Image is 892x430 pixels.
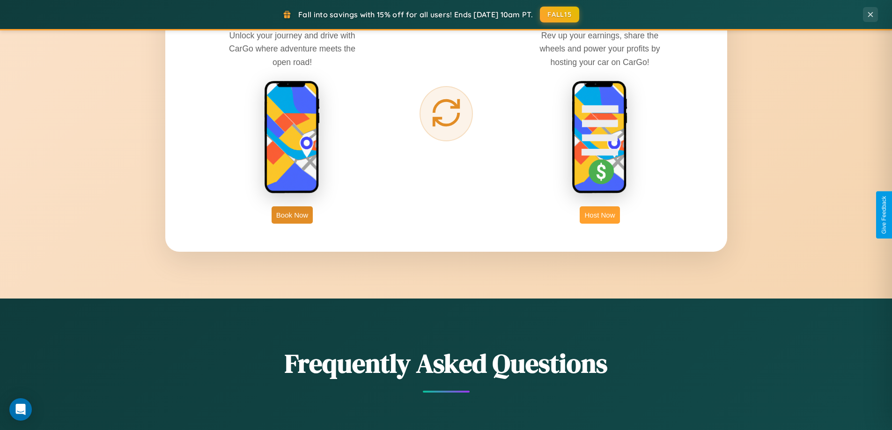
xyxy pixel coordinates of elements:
p: Unlock your journey and drive with CarGo where adventure meets the open road! [222,29,362,68]
button: FALL15 [540,7,579,22]
h2: Frequently Asked Questions [165,345,727,381]
p: Rev up your earnings, share the wheels and power your profits by hosting your car on CarGo! [530,29,670,68]
button: Book Now [272,206,313,224]
div: Open Intercom Messenger [9,398,32,421]
div: Give Feedback [881,196,887,234]
img: rent phone [264,80,320,195]
span: Fall into savings with 15% off for all users! Ends [DATE] 10am PT. [298,10,533,19]
img: host phone [572,80,628,195]
button: Host Now [580,206,619,224]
